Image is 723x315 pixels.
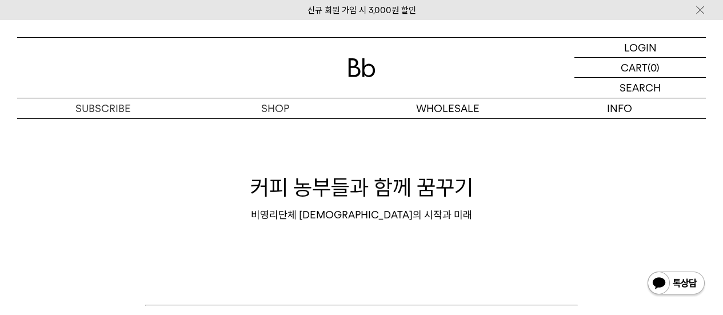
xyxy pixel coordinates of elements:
p: INFO [534,98,706,118]
p: LOGIN [624,38,657,57]
div: 비영리단체 [DEMOGRAPHIC_DATA]의 시작과 미래 [17,208,706,222]
img: 로고 [348,58,376,77]
p: CART [621,58,648,77]
h1: 커피 농부들과 함께 꿈꾸기 [17,172,706,202]
p: SEARCH [620,78,661,98]
a: SUBSCRIBE [17,98,189,118]
img: 카카오톡 채널 1:1 채팅 버튼 [646,270,706,298]
p: WHOLESALE [362,98,534,118]
a: SHOP [189,98,361,118]
a: CART (0) [574,58,706,78]
a: LOGIN [574,38,706,58]
a: 신규 회원 가입 시 3,000원 할인 [307,5,416,15]
p: (0) [648,58,660,77]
